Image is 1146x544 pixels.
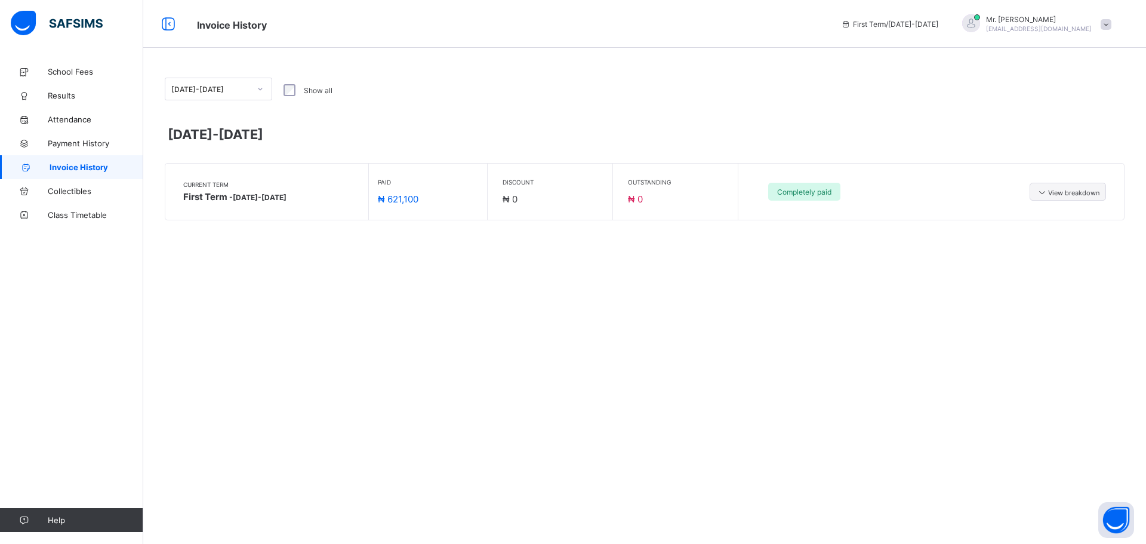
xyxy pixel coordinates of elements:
[48,186,143,196] span: Collectibles
[229,193,286,202] span: - [DATE]-[DATE]
[48,210,143,220] span: Class Timetable
[378,193,418,205] span: ₦ 621,100
[48,91,143,100] span: Results
[503,193,517,205] span: ₦ 0
[777,188,831,196] span: Completely paid
[48,67,143,76] span: School Fees
[304,86,332,95] label: Show all
[168,127,263,142] span: [DATE]-[DATE]
[48,515,143,525] span: Help
[628,193,643,205] span: ₦ 0
[1036,187,1048,197] i: arrow
[183,181,362,188] span: Current Term
[1036,187,1099,197] span: View breakdown
[986,15,1092,24] span: Mr. [PERSON_NAME]
[50,162,143,172] span: Invoice History
[950,14,1117,34] div: Mr.Oluseyi Egunjobi
[48,139,143,148] span: Payment History
[183,191,286,202] span: First Term
[1098,502,1134,538] button: Open asap
[841,20,938,29] span: session/term information
[48,115,143,124] span: Attendance
[378,179,418,186] span: Paid
[11,11,103,36] img: safsims
[503,179,534,186] span: Discount
[171,85,250,94] div: [DATE]-[DATE]
[628,179,671,186] span: Outstanding
[197,19,267,31] span: School Fees
[986,25,1092,32] span: [EMAIL_ADDRESS][DOMAIN_NAME]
